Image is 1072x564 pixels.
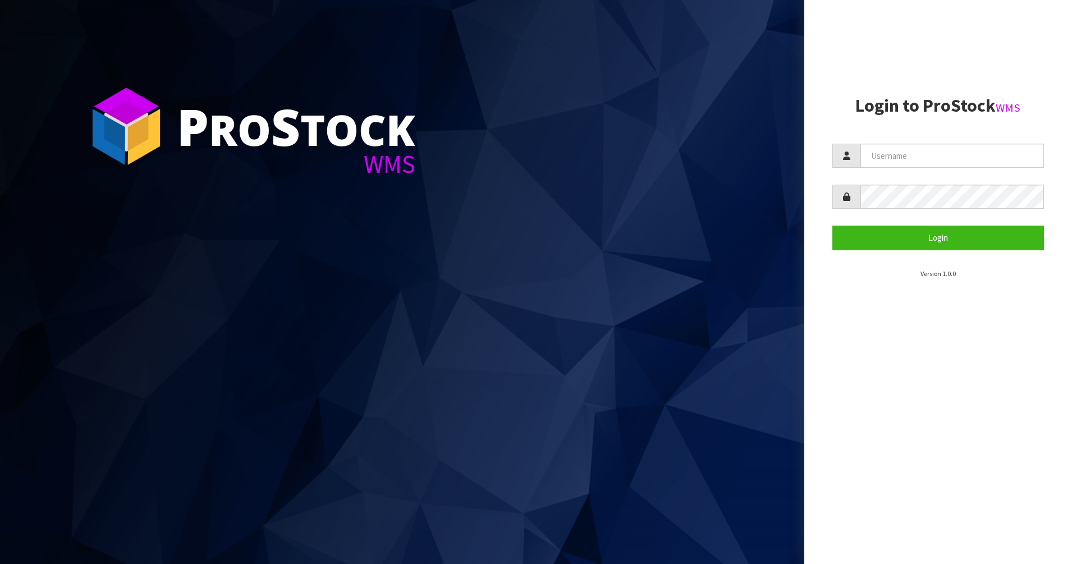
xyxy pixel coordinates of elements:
[84,84,168,168] img: ProStock Cube
[996,100,1020,115] small: WMS
[271,92,300,161] span: S
[177,92,209,161] span: P
[860,144,1044,168] input: Username
[920,269,956,278] small: Version 1.0.0
[177,152,415,177] div: WMS
[832,96,1044,116] h2: Login to ProStock
[177,101,415,152] div: ro tock
[832,226,1044,250] button: Login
